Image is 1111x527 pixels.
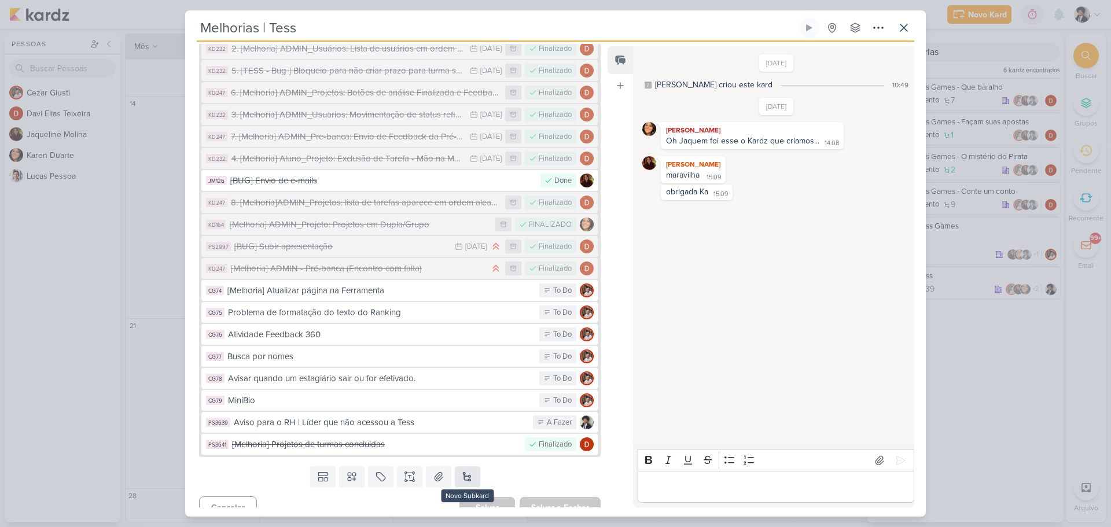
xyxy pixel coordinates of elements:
[539,87,572,99] div: Finalizado
[227,284,534,297] div: [Melhoria] Atualizar página na Ferramenta
[201,170,598,191] button: JM126 [BUG] Envio de e-mails Done
[230,174,535,187] div: [BUG] Envio de e-mails
[201,412,598,433] button: PS3639 Aviso para o RH | Líder que não acessou a Tess A Fazer
[206,198,227,207] div: KD247
[580,305,594,319] img: Cezar Giusti
[201,390,598,411] button: CG79 MiniBio To Do
[206,220,226,229] div: KD164
[825,139,839,148] div: 14:08
[666,187,708,197] div: obrigada Ka
[201,126,598,147] button: KD247 7. [Melhoria] ADMIN_Pre-banca: Envio de Feedback da Pré-banca pelo perfil de usuário Admin....
[480,155,502,163] div: [DATE]
[553,285,572,297] div: To Do
[490,263,502,274] div: Prioridade Alta
[547,417,572,429] div: A Fazer
[206,286,224,295] div: CG74
[539,197,572,209] div: Finalizado
[228,306,534,319] div: Problema de formatação do texto do Ranking
[231,130,464,143] div: 7. [Melhoria] ADMIN_Pre-banca: Envio de Feedback da Pré-banca pelo perfil de usuário Admin.
[201,236,598,257] button: PS2997 [BUG] Subir apresentação [DATE] Finalizado
[666,170,700,180] div: maravilha
[206,374,225,383] div: CG78
[480,67,502,75] div: [DATE]
[228,394,534,407] div: MiniBio
[539,263,572,275] div: Finalizado
[642,156,656,170] img: Jaqueline Molina
[232,438,519,451] div: [Melhoria] Projetos de turmas concluidas
[580,218,594,231] img: Karen Duarte
[201,346,598,367] button: CG77 Busca por nomes To Do
[201,302,598,323] button: CG75 Problema de formatação do texto do Ranking To Do
[206,440,229,449] div: PS3641
[231,42,464,56] div: 2. [Melhoria] ADMIN_Usuários: Lista de usuários em ordem Alfabética
[201,280,598,301] button: CG74 [Melhoria] Atualizar página na Ferramenta To Do
[201,148,598,169] button: KD232 4. [Melhoria] Aluno_Projeto: Exclusão de Tarefa - Mão na Massa [DATE] Finalizado
[553,307,572,319] div: To Do
[663,124,841,136] div: [PERSON_NAME]
[206,242,231,251] div: PS2997
[580,108,594,121] img: Davi Elias Teixeira
[638,449,914,471] div: Editor toolbar
[206,154,228,163] div: KD232
[201,324,598,345] button: CG76 Atividade Feedback 360 To Do
[206,132,227,141] div: KD247
[553,351,572,363] div: To Do
[580,393,594,407] img: Cezar Giusti
[539,131,572,143] div: Finalizado
[465,243,487,250] div: [DATE]
[206,44,228,53] div: KD232
[539,43,572,55] div: Finalizado
[206,330,225,339] div: CG76
[201,192,598,213] button: KD247 8. [Melhoria]ADMIN_Projetos: lista de tarefas aparece em ordem aleatória Finalizado
[529,219,572,231] div: FINALIZADO
[580,327,594,341] img: Cezar Giusti
[441,489,494,502] div: Novo Subkard
[206,418,230,427] div: PS3639
[231,196,499,209] div: 8. [Melhoria]ADMIN_Projetos: lista de tarefas aparece em ordem aleatória
[206,308,225,317] div: CG75
[580,64,594,78] img: Davi Elias Teixeira
[490,241,502,252] div: Prioridade Alta
[539,241,572,253] div: Finalizado
[480,111,502,119] div: [DATE]
[666,136,819,146] div: Oh Jaquem foi esse o Kardz que criamos...
[642,122,656,136] img: Karen Duarte
[580,371,594,385] img: Cezar Giusti
[231,262,484,275] div: [Melhoria] ADMIN - Pré-banca (Encontro com falta)
[580,415,594,429] img: Pedro Luahn Simões
[230,218,490,231] div: [Melhoria] ADMIN_Projeto: Projetos em Dupla/Grupo
[804,23,814,32] div: Ligar relógio
[206,88,227,97] div: KD247
[201,82,598,103] button: KD247 6. [Melhoria] ADMIN_Projetos: Botões de análise Finalizada e Feedback Finalizado
[206,110,228,119] div: KD232
[580,174,594,187] img: Jaqueline Molina
[539,439,572,451] div: Finalizado
[580,437,594,451] img: Davi Elias Teixeira
[234,240,449,253] div: [BUG] Subir apresentação
[206,176,227,185] div: JM126
[580,349,594,363] img: Cezar Giusti
[580,152,594,165] img: Davi Elias Teixeira
[201,258,598,279] button: KD247 [Melhoria] ADMIN - Pré-banca (Encontro com falta) Finalizado
[638,471,914,503] div: Editor editing area: main
[892,80,908,90] div: 10:49
[201,368,598,389] button: CG78 Avisar quando um estagiário sair ou for efetivado. To Do
[580,42,594,56] img: Davi Elias Teixeira
[655,79,772,91] div: [PERSON_NAME] criou este kard
[539,153,572,165] div: Finalizado
[231,64,464,78] div: 5. [TESS - Bug ] Bloqueio para não criar prazo para turma sem projeto
[480,45,502,53] div: [DATE]
[580,261,594,275] img: Davi Elias Teixeira
[206,396,225,405] div: CG79
[553,329,572,341] div: To Do
[234,416,527,429] div: Aviso para o RH | Líder que não acessou a Tess
[206,352,224,361] div: CG77
[201,104,598,125] button: KD232 3. [Melhoria] ADMIN_Usuarios: Movimentação de status refletir em Projetos [DATE] Finalizado
[480,133,502,141] div: [DATE]
[201,60,598,81] button: KD232 5. [TESS - Bug ] Bloqueio para não criar prazo para turma sem projeto [DATE] Finalizado
[206,264,227,273] div: KD247
[231,152,464,165] div: 4. [Melhoria] Aluno_Projeto: Exclusão de Tarefa - Mão na Massa
[553,395,572,407] div: To Do
[228,372,534,385] div: Avisar quando um estagiário sair ou for efetivado.
[201,38,598,59] button: KD232 2. [Melhoria] ADMIN_Usuários: Lista de usuários em ordem Alfabética [DATE] Finalizado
